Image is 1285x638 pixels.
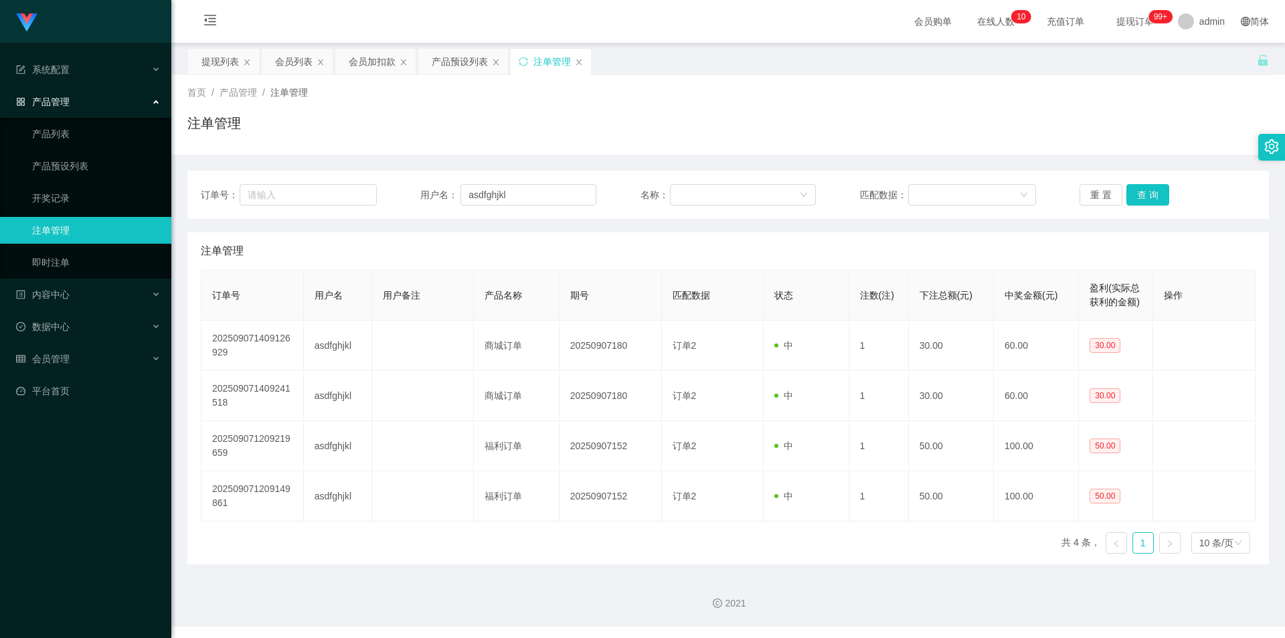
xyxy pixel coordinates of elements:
[201,188,240,202] span: 订单号：
[1159,532,1181,554] li: 下一页
[1005,290,1057,301] span: 中奖金额(元)
[201,243,244,259] span: 注单管理
[432,49,488,74] div: 产品预设列表
[774,340,793,351] span: 中
[400,58,408,66] i: 图标: close
[909,421,994,471] td: 50.00
[32,153,161,179] a: 产品预设列表
[304,371,372,421] td: asdfghjkl
[1133,533,1153,553] a: 1
[243,58,251,66] i: 图标: close
[1126,184,1169,206] button: 查 询
[1090,438,1120,453] span: 50.00
[304,321,372,371] td: asdfghjkl
[32,121,161,147] a: 产品列表
[560,371,662,421] td: 20250907180
[16,290,25,299] i: 图标: profile
[212,290,240,301] span: 订单号
[187,87,206,98] span: 首页
[994,421,1079,471] td: 100.00
[16,97,25,106] i: 图标: appstore-o
[673,491,697,501] span: 订单2
[317,58,325,66] i: 图标: close
[970,17,1021,26] span: 在线人数
[1148,10,1173,23] sup: 1112
[1090,388,1120,403] span: 30.00
[1106,532,1127,554] li: 上一页
[1132,532,1154,554] li: 1
[485,290,522,301] span: 产品名称
[860,290,894,301] span: 注数(注)
[994,471,1079,522] td: 100.00
[1257,54,1269,66] i: 图标: unlock
[275,49,313,74] div: 会员列表
[474,471,559,522] td: 福利订单
[1199,533,1233,553] div: 10 条/页
[1021,10,1026,23] p: 0
[560,471,662,522] td: 20250907152
[16,353,70,364] span: 会员管理
[800,191,808,200] i: 图标: down
[474,421,559,471] td: 福利订单
[240,184,376,206] input: 请输入
[16,289,70,300] span: 内容中心
[16,13,37,32] img: logo.9652507e.png
[575,58,583,66] i: 图标: close
[32,185,161,212] a: 开奖记录
[994,321,1079,371] td: 60.00
[270,87,308,98] span: 注单管理
[920,290,972,301] span: 下注总额(元)
[1241,17,1250,26] i: 图标: global
[519,57,528,66] i: 图标: sync
[16,378,161,404] a: 图标: dashboard平台首页
[1110,17,1161,26] span: 提现订单
[849,371,909,421] td: 1
[16,321,70,332] span: 数据中心
[304,471,372,522] td: asdfghjkl
[774,390,793,401] span: 中
[1061,532,1100,554] li: 共 4 条，
[187,1,233,44] i: 图标: menu-fold
[1090,283,1140,307] span: 盈利(实际总获利的金额)
[1090,338,1120,353] span: 30.00
[1040,17,1091,26] span: 充值订单
[492,58,500,66] i: 图标: close
[16,64,70,75] span: 系统配置
[849,471,909,522] td: 1
[1011,10,1031,23] sup: 10
[570,290,589,301] span: 期号
[32,217,161,244] a: 注单管理
[994,371,1079,421] td: 60.00
[1112,540,1120,548] i: 图标: left
[1017,10,1021,23] p: 1
[560,421,662,471] td: 20250907152
[1264,139,1279,154] i: 图标: setting
[182,596,1274,611] div: 2021
[849,321,909,371] td: 1
[533,49,571,74] div: 注单管理
[262,87,265,98] span: /
[909,371,994,421] td: 30.00
[201,421,304,471] td: 202509071209219659
[1090,489,1120,503] span: 50.00
[16,96,70,107] span: 产品管理
[304,421,372,471] td: asdfghjkl
[849,421,909,471] td: 1
[16,322,25,331] i: 图标: check-circle-o
[474,321,559,371] td: 商城订单
[774,491,793,501] span: 中
[860,188,908,202] span: 匹配数据：
[673,441,697,451] span: 订单2
[315,290,343,301] span: 用户名
[1164,290,1183,301] span: 操作
[474,371,559,421] td: 商城订单
[774,441,793,451] span: 中
[201,471,304,522] td: 202509071209149861
[201,371,304,421] td: 202509071409241518
[774,290,793,301] span: 状态
[220,87,257,98] span: 产品管理
[420,188,460,202] span: 用户名：
[560,321,662,371] td: 20250907180
[1080,184,1122,206] button: 重 置
[16,65,25,74] i: 图标: form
